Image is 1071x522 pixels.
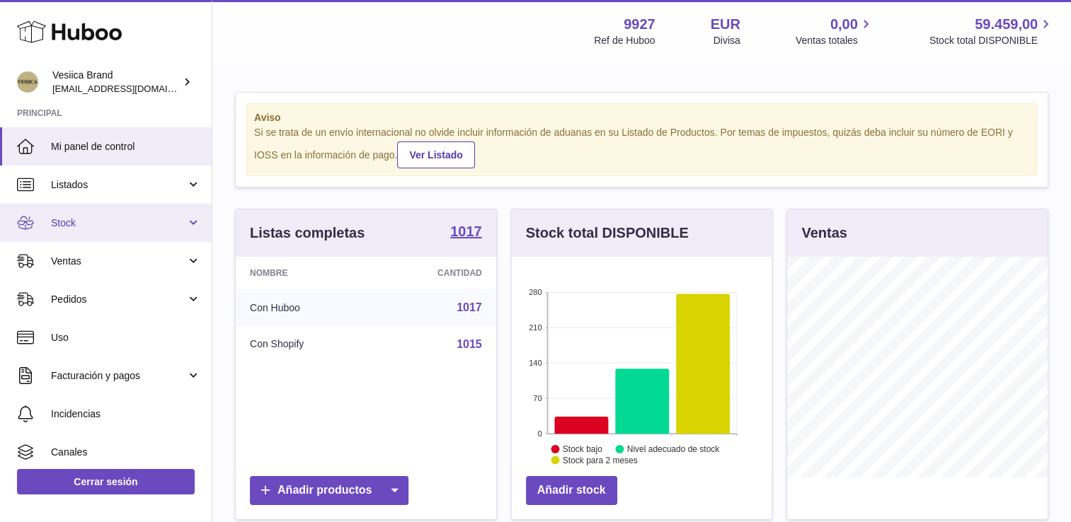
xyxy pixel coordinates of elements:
img: logistic@vesiica.com [17,71,38,93]
h3: Ventas [801,224,847,243]
span: Ventas [51,255,186,268]
h3: Listas completas [250,224,365,243]
a: 1017 [450,224,482,241]
td: Con Shopify [236,326,374,363]
div: Divisa [714,34,740,47]
a: 59.459,00 Stock total DISPONIBLE [929,15,1054,47]
td: Con Huboo [236,289,374,326]
text: 0 [537,429,542,438]
text: 140 [529,359,542,367]
div: Si se trata de un envío internacional no olvide incluir información de aduanas en su Listado de P... [254,126,1029,168]
a: Añadir productos [250,476,408,505]
span: Listados [51,178,186,192]
span: Stock [51,216,186,230]
span: Pedidos [51,293,186,306]
span: Stock total DISPONIBLE [929,34,1054,47]
span: [EMAIL_ADDRESS][DOMAIN_NAME] [52,83,208,94]
th: Nombre [236,257,374,289]
a: Añadir stock [526,476,617,505]
text: 70 [533,394,542,402]
a: Cerrar sesión [17,469,195,494]
div: Vesiica Brand [52,69,180,95]
strong: 9927 [624,15,655,34]
h3: Stock total DISPONIBLE [526,224,689,243]
text: Stock para 2 meses [563,456,638,465]
text: 280 [529,288,542,296]
strong: EUR [711,15,740,34]
span: Mi panel de control [51,140,201,153]
div: Ref de Huboo [594,34,655,47]
span: Facturación y pagos [51,369,186,383]
a: 1015 [457,338,482,350]
span: 0,00 [830,15,858,34]
a: 1017 [457,301,482,313]
th: Cantidad [374,257,496,289]
span: Uso [51,331,201,344]
text: Stock bajo [563,444,602,454]
text: Nivel adecuado de stock [627,444,721,454]
span: 59.459,00 [975,15,1038,34]
text: 210 [529,323,542,332]
span: Canales [51,446,201,459]
span: Incidencias [51,407,201,421]
span: Ventas totales [796,34,874,47]
strong: Aviso [254,111,1029,124]
a: Ver Listado [397,141,474,168]
strong: 1017 [450,224,482,238]
a: 0,00 Ventas totales [796,15,874,47]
